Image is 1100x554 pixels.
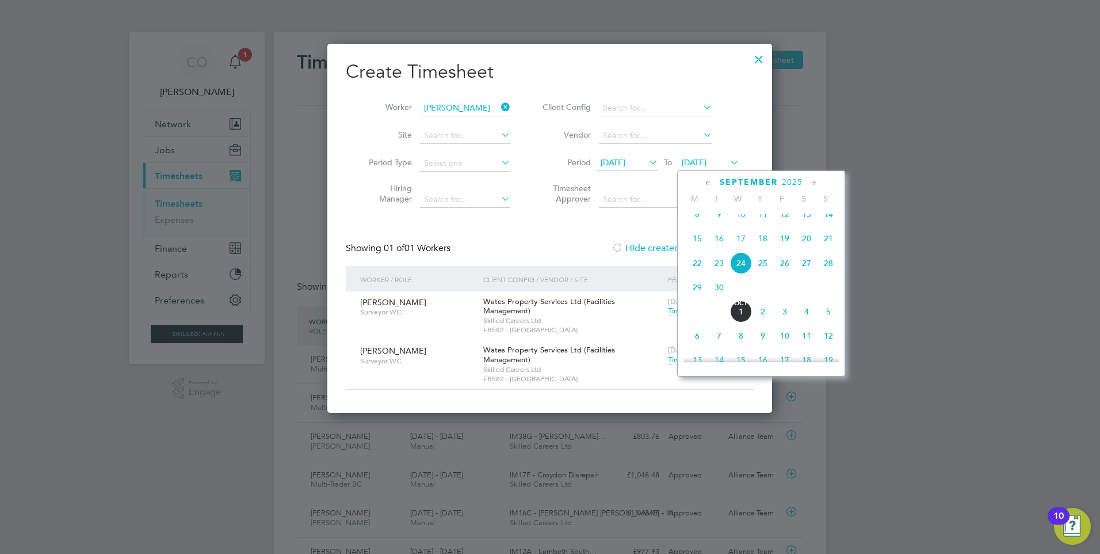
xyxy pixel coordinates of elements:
[360,308,475,317] span: Surveyor WC
[360,297,426,308] span: [PERSON_NAME]
[771,193,793,204] span: F
[727,193,749,204] span: W
[686,227,708,249] span: 15
[705,193,727,204] span: T
[682,157,706,168] span: [DATE]
[774,301,796,322] span: 3
[612,242,728,254] label: Hide created timesheets
[668,306,731,316] span: Timesheet created
[818,325,839,347] span: 12
[686,252,708,274] span: 22
[686,276,708,298] span: 29
[384,242,450,254] span: 01 Workers
[774,349,796,371] span: 17
[815,193,837,204] span: S
[683,193,705,204] span: M
[752,252,774,274] span: 25
[752,227,774,249] span: 18
[793,193,815,204] span: S
[599,192,712,208] input: Search for...
[730,349,752,371] span: 15
[708,203,730,225] span: 9
[483,365,662,374] span: Skilled Careers Ltd
[599,128,712,144] input: Search for...
[796,227,818,249] span: 20
[360,346,426,356] span: [PERSON_NAME]
[357,266,480,293] div: Worker / Role
[686,325,708,347] span: 6
[818,203,839,225] span: 14
[539,130,591,140] label: Vendor
[752,349,774,371] span: 16
[665,266,742,293] div: Period
[420,192,510,208] input: Search for...
[686,203,708,225] span: 8
[708,349,730,371] span: 14
[818,301,839,322] span: 5
[346,60,754,84] h2: Create Timesheet
[668,345,721,355] span: [DATE] - [DATE]
[601,157,625,168] span: [DATE]
[346,242,453,255] div: Showing
[796,325,818,347] span: 11
[668,297,721,306] span: [DATE] - [DATE]
[730,301,752,322] span: 1
[730,301,752,306] span: Oct
[483,297,615,316] span: Wates Property Services Ltd (Facilities Management)
[1054,508,1091,545] button: Open Resource Center, 10 new notifications
[708,325,730,347] span: 7
[708,227,730,249] span: 16
[730,203,752,225] span: 10
[730,325,752,347] span: 8
[360,102,412,112] label: Worker
[730,252,752,274] span: 24
[384,242,404,254] span: 01 of
[720,177,778,187] span: September
[599,100,712,116] input: Search for...
[774,252,796,274] span: 26
[668,355,731,365] span: Timesheet created
[708,276,730,298] span: 30
[483,345,615,365] span: Wates Property Services Ltd (Facilities Management)
[782,177,803,187] span: 2025
[774,227,796,249] span: 19
[360,356,475,366] span: Surveyor WC
[796,252,818,274] span: 27
[539,183,591,204] label: Timesheet Approver
[1053,516,1064,531] div: 10
[660,155,675,170] span: To
[796,349,818,371] span: 18
[483,325,662,335] span: FB582 - [GEOGRAPHIC_DATA]
[360,130,412,140] label: Site
[539,102,591,112] label: Client Config
[796,203,818,225] span: 13
[539,157,591,168] label: Period
[708,252,730,274] span: 23
[818,227,839,249] span: 21
[818,252,839,274] span: 28
[749,193,771,204] span: T
[796,301,818,322] span: 4
[730,227,752,249] span: 17
[774,325,796,347] span: 10
[420,128,510,144] input: Search for...
[686,349,708,371] span: 13
[752,301,774,322] span: 2
[420,155,510,172] input: Select one
[360,183,412,204] label: Hiring Manager
[360,157,412,168] label: Period Type
[818,349,839,371] span: 19
[480,266,665,293] div: Client Config / Vendor / Site
[420,100,510,116] input: Search for...
[752,325,774,347] span: 9
[752,203,774,225] span: 11
[483,316,662,325] span: Skilled Careers Ltd
[483,374,662,384] span: FB582 - [GEOGRAPHIC_DATA]
[774,203,796,225] span: 12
